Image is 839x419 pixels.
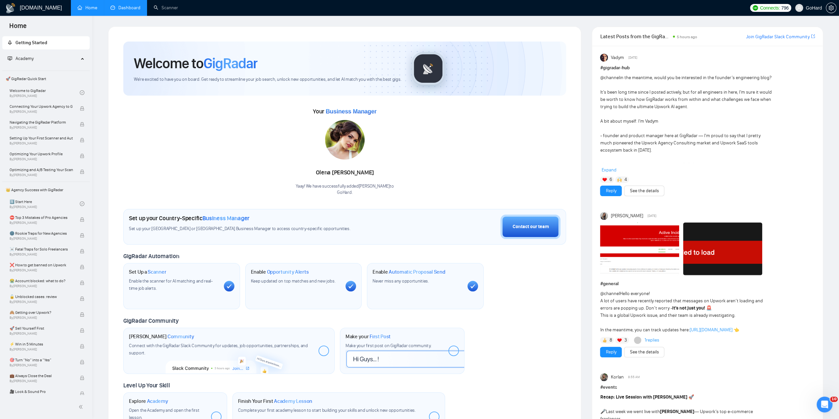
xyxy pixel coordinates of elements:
[10,325,73,332] span: 🚀 Sell Yourself First
[10,373,73,379] span: 💼 Always Close the Deal
[10,284,73,288] span: By [PERSON_NAME]
[389,269,445,275] span: Automatic Proposal Send
[4,21,32,35] span: Home
[251,278,336,284] span: Keep updated on top matches and new jobs.
[123,253,179,260] span: GigRadar Automation
[610,337,612,344] span: 8
[80,296,84,301] span: lock
[129,398,168,404] h1: Explore
[10,268,73,272] span: By [PERSON_NAME]
[602,177,607,182] img: ❤️
[624,186,664,196] button: See the details
[148,269,166,275] span: Scanner
[251,269,309,275] h1: Enable
[689,327,732,333] a: [URL][DOMAIN_NAME]
[826,5,836,11] span: setting
[10,151,73,157] span: Optimizing Your Upwork Profile
[606,348,616,356] a: Reply
[296,167,394,178] div: Olena [PERSON_NAME]
[683,223,762,275] img: F09H8D2MRBR-Screenshot%202025-09-29%20at%2014.54.13.png
[80,360,84,364] span: lock
[10,119,73,126] span: Navigating the GigRadar Platform
[134,54,257,72] h1: Welcome to
[326,108,376,115] span: Business Manager
[10,157,73,161] span: By [PERSON_NAME]
[10,309,73,316] span: 🙈 Getting over Upwork?
[10,221,73,225] span: By [PERSON_NAME]
[600,32,671,41] span: Latest Posts from the GigRadar Community
[8,40,12,45] span: rocket
[600,394,687,400] strong: Recap: Live Session with [PERSON_NAME]
[10,357,73,363] span: 🎯 Turn “No” into a “Yes”
[10,379,73,383] span: By [PERSON_NAME]
[370,333,391,340] span: First Post
[80,391,84,396] span: lock
[8,56,34,61] span: Academy
[677,35,697,39] span: 5 hours ago
[600,290,772,334] div: Hello everyone! A lot of users have recently reported that messages on Upwork aren’t loading and ...
[80,249,84,254] span: lock
[80,375,84,380] span: lock
[781,4,789,12] span: 796
[753,5,758,11] img: upwork-logo.png
[10,85,80,100] a: Welcome to GigRadarBy[PERSON_NAME]
[129,278,213,291] span: Enable the scanner for AI matching and real-time job alerts.
[826,3,836,13] button: setting
[147,398,168,404] span: Academy
[10,230,73,237] span: 🌚 Rookie Traps for New Agencies
[611,212,643,220] span: [PERSON_NAME]
[325,120,365,160] img: 1687087429251-245.jpg
[77,5,97,11] a: homeHome
[80,90,84,95] span: check-circle
[129,333,194,340] h1: [PERSON_NAME]
[80,106,84,111] span: lock
[202,215,250,222] span: Business Manager
[600,409,606,414] span: 🎤
[500,215,560,239] button: Contact our team
[80,201,84,206] span: check-circle
[630,187,659,195] a: See the details
[617,177,622,182] img: 🙌
[238,398,312,404] h1: Finish Your First
[630,348,659,356] a: See the details
[10,300,73,304] span: By [PERSON_NAME]
[624,347,664,357] button: See the details
[123,382,170,389] span: Level Up Your Skill
[10,196,80,211] a: 1️⃣ Start HereBy[PERSON_NAME]
[10,237,73,241] span: By [PERSON_NAME]
[611,54,624,61] span: Vadym
[10,110,73,114] span: By [PERSON_NAME]
[80,312,84,317] span: lock
[10,341,73,347] span: ⚡ Win in 5 Minutes
[600,347,622,357] button: Reply
[644,337,659,344] a: 1replies
[746,33,810,41] a: Join GigRadar Slack Community
[611,374,624,381] span: Korlan
[600,291,619,296] span: @channel
[10,173,73,177] span: By [PERSON_NAME]
[10,103,73,110] span: Connecting Your Upwork Agency to GigRadar
[600,75,619,80] span: @channel
[600,74,772,219] div: in the meantime, would you be interested in the founder’s engineering blog? It’s been long time s...
[412,52,445,85] img: gigradar-logo.png
[10,253,73,256] span: By [PERSON_NAME]
[600,186,622,196] button: Reply
[80,233,84,238] span: lock
[3,72,89,85] span: 🚀 GigRadar Quick Start
[373,269,445,275] h1: Enable
[80,154,84,158] span: lock
[811,34,815,39] span: export
[110,5,140,11] a: dashboardDashboard
[10,246,73,253] span: ☠️ Fatal Traps for Solo Freelancers
[10,332,73,336] span: By [PERSON_NAME]
[5,3,16,14] img: logo
[811,33,815,40] a: export
[600,212,608,220] img: Mariia Heshka
[610,176,612,183] span: 6
[600,64,815,72] h1: # gigradar-hub
[80,217,84,222] span: lock
[688,394,694,400] span: 🚀
[267,269,309,275] span: Opportunity Alerts
[80,122,84,127] span: lock
[10,363,73,367] span: By [PERSON_NAME]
